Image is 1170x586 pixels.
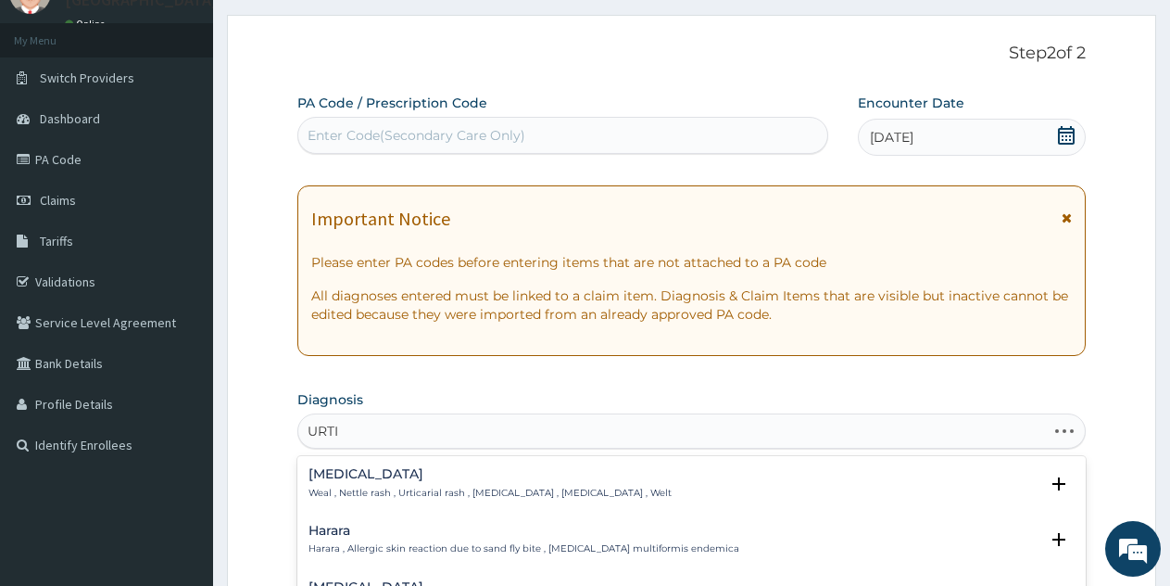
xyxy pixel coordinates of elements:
i: open select status [1048,473,1070,495]
div: Enter Code(Secondary Care Only) [308,126,525,145]
h4: Harara [308,524,739,538]
textarea: Type your message and hit 'Enter' [9,389,353,454]
label: Encounter Date [858,94,964,112]
span: Switch Providers [40,70,134,86]
p: Weal , Nettle rash , Urticarial rash , [MEDICAL_DATA] , [MEDICAL_DATA] , Welt [308,487,672,500]
p: Harara , Allergic skin reaction due to sand fly bite , [MEDICAL_DATA] multiformis endemica [308,542,739,555]
i: open select status [1048,529,1070,551]
div: Chat with us now [96,104,311,128]
span: We're online! [107,175,256,363]
h1: Important Notice [311,209,450,229]
p: Please enter PA codes before entering items that are not attached to a PA code [311,253,1072,272]
span: Tariffs [40,233,73,249]
span: [DATE] [870,128,913,146]
span: Dashboard [40,110,100,127]
p: All diagnoses entered must be linked to a claim item. Diagnosis & Claim Items that are visible bu... [311,287,1072,324]
p: Step 2 of 2 [297,44,1086,64]
div: Minimize live chat window [304,9,348,54]
img: d_794563401_company_1708531726252_794563401 [34,93,75,139]
span: Claims [40,192,76,209]
label: Diagnosis [297,390,363,409]
label: PA Code / Prescription Code [297,94,487,112]
h4: [MEDICAL_DATA] [308,467,672,481]
a: Online [65,18,109,31]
